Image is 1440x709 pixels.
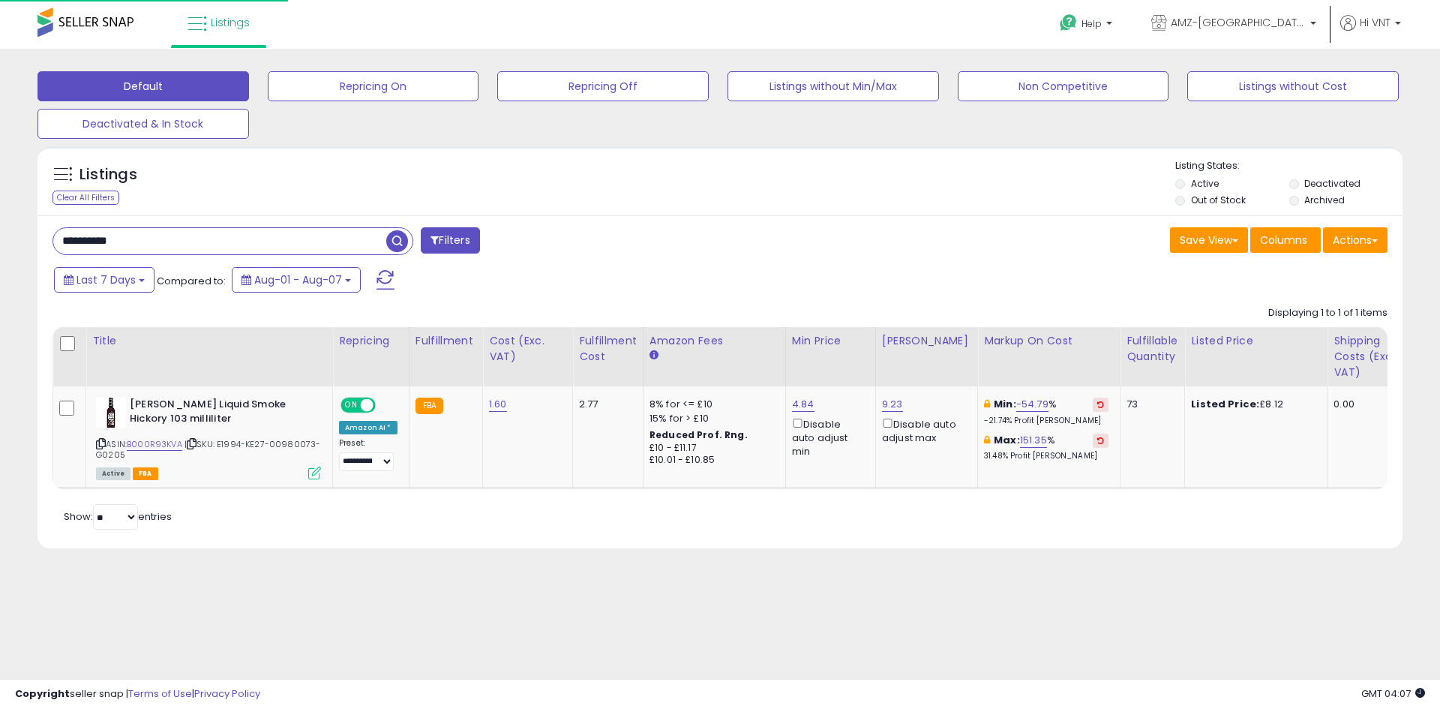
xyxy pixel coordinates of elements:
[649,412,774,425] div: 15% for > £10
[792,397,814,412] a: 4.84
[1081,17,1102,30] span: Help
[37,71,249,101] button: Default
[792,416,864,459] div: Disable auto adjust min
[579,398,631,411] div: 2.77
[882,333,971,349] div: [PERSON_NAME]
[1191,397,1259,411] b: Listed Price:
[339,333,403,349] div: Repricing
[1048,2,1127,49] a: Help
[79,164,137,185] h5: Listings
[497,71,709,101] button: Repricing Off
[1323,227,1387,253] button: Actions
[984,451,1108,461] p: 31.48% Profit [PERSON_NAME]
[415,398,443,414] small: FBA
[415,333,476,349] div: Fulfillment
[127,438,182,451] a: B000R93KVA
[96,467,130,480] span: All listings currently available for purchase on Amazon
[1171,15,1306,30] span: AMZ-[GEOGRAPHIC_DATA]
[96,438,321,461] span: | SKU: E1994-KE27-00980073-G0205
[792,333,869,349] div: Min Price
[232,267,361,293] button: Aug-01 - Aug-07
[1020,433,1047,448] a: 151.35
[984,333,1114,349] div: Markup on Cost
[254,272,342,287] span: Aug-01 - Aug-07
[1360,15,1390,30] span: Hi VNT
[54,267,154,293] button: Last 7 Days
[211,15,250,30] span: Listings
[1126,398,1173,411] div: 73
[1304,177,1360,190] label: Deactivated
[1016,397,1048,412] a: -54.79
[130,398,312,429] b: [PERSON_NAME] Liquid Smoke Hickory 103 milliliter
[489,333,566,365] div: Cost (Exc. VAT)
[649,428,748,441] b: Reduced Prof. Rng.
[1191,333,1321,349] div: Listed Price
[994,397,1016,411] b: Min:
[1260,233,1307,248] span: Columns
[649,349,658,362] small: Amazon Fees.
[1250,227,1321,253] button: Columns
[339,421,397,434] div: Amazon AI *
[1268,306,1387,320] div: Displaying 1 to 1 of 1 items
[984,398,1108,425] div: %
[96,398,321,478] div: ASIN:
[76,272,136,287] span: Last 7 Days
[421,227,479,254] button: Filters
[727,71,939,101] button: Listings without Min/Max
[342,399,361,412] span: ON
[882,416,966,445] div: Disable auto adjust max
[1333,333,1411,380] div: Shipping Costs (Exc. VAT)
[1126,333,1178,365] div: Fulfillable Quantity
[958,71,1169,101] button: Non Competitive
[1191,177,1219,190] label: Active
[1170,227,1248,253] button: Save View
[649,454,774,467] div: £10.01 - £10.85
[489,397,507,412] a: 1.60
[649,398,774,411] div: 8% for <= £10
[52,191,119,205] div: Clear All Filters
[96,398,126,428] img: 41AImfQSMsL._SL40_.jpg
[1333,398,1405,411] div: 0.00
[157,274,226,288] span: Compared to:
[1191,398,1315,411] div: £8.12
[64,509,172,524] span: Show: entries
[579,333,637,365] div: Fulfillment Cost
[882,397,903,412] a: 9.23
[1059,14,1078,32] i: Get Help
[984,434,1108,461] div: %
[37,109,249,139] button: Deactivated & In Stock
[133,467,158,480] span: FBA
[92,333,326,349] div: Title
[984,416,1108,426] p: -21.74% Profit [PERSON_NAME]
[339,438,397,472] div: Preset:
[1304,194,1345,206] label: Archived
[994,433,1020,447] b: Max:
[373,399,397,412] span: OFF
[649,333,779,349] div: Amazon Fees
[1175,159,1402,173] p: Listing States:
[1191,194,1246,206] label: Out of Stock
[268,71,479,101] button: Repricing On
[1340,15,1401,49] a: Hi VNT
[1187,71,1399,101] button: Listings without Cost
[978,327,1120,386] th: The percentage added to the cost of goods (COGS) that forms the calculator for Min & Max prices.
[649,442,774,455] div: £10 - £11.17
